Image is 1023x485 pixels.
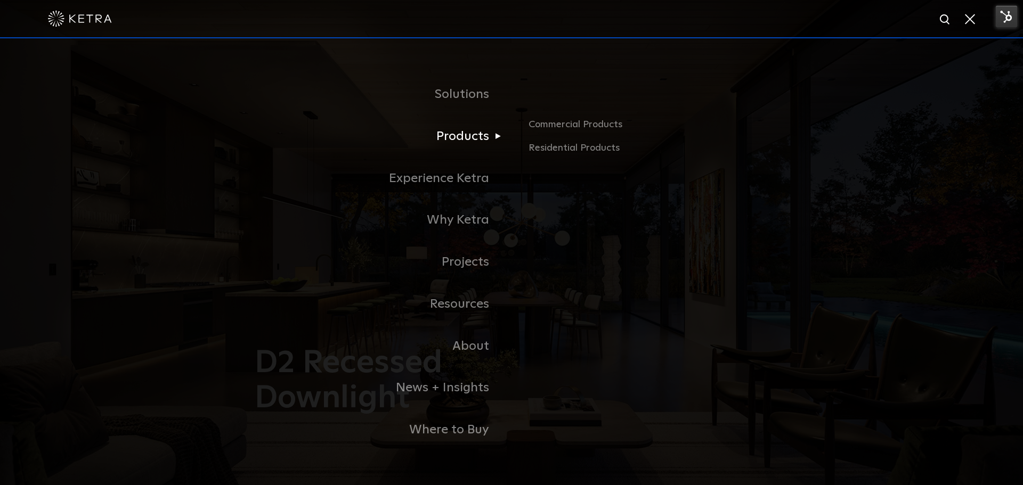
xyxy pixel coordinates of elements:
[245,199,511,241] a: Why Ketra
[995,5,1018,28] img: HubSpot Tools Menu Toggle
[245,158,511,200] a: Experience Ketra
[529,117,778,141] a: Commercial Products
[245,73,778,451] div: Navigation Menu
[245,73,511,116] a: Solutions
[245,367,511,409] a: News + Insights
[939,13,952,27] img: search icon
[245,325,511,367] a: About
[48,11,112,27] img: ketra-logo-2019-white
[245,116,511,158] a: Products
[245,409,511,451] a: Where to Buy
[245,283,511,325] a: Resources
[245,241,511,283] a: Projects
[529,141,778,156] a: Residential Products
